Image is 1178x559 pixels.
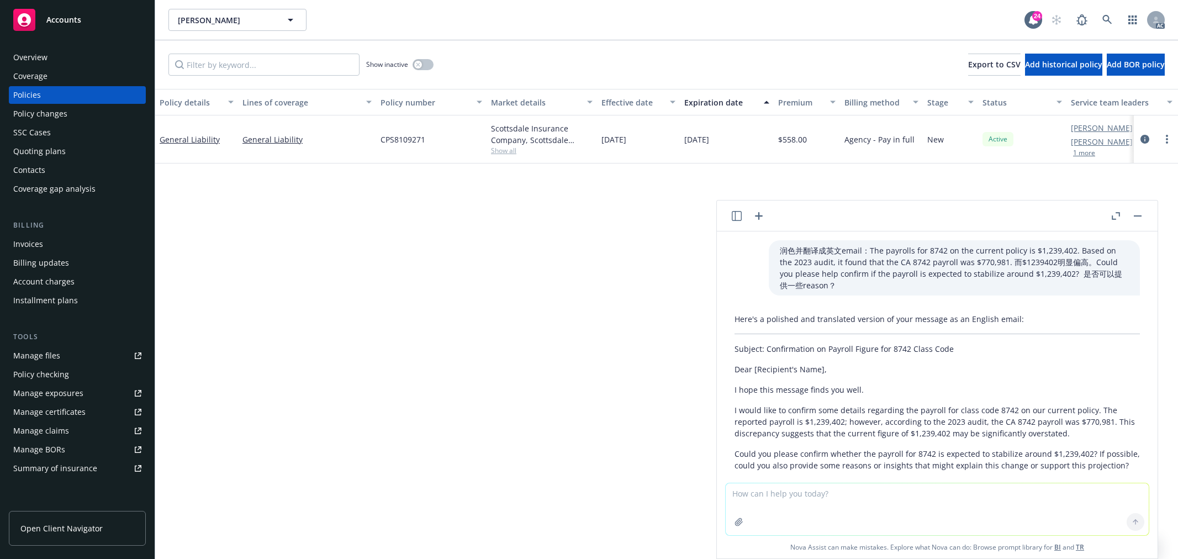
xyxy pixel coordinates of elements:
button: Expiration date [680,89,774,115]
a: Contacts [9,161,146,179]
p: Here's a polished and translated version of your message as an English email: [735,313,1140,325]
div: Policy number [381,97,470,108]
span: CPS8109271 [381,134,425,145]
a: TR [1076,542,1084,552]
p: Subject: Confirmation on Payroll Figure for 8742 Class Code [735,343,1140,355]
button: [PERSON_NAME] [168,9,307,31]
div: Account charges [13,273,75,291]
span: New [927,134,944,145]
span: Show all [491,146,593,155]
div: Invoices [13,235,43,253]
a: Manage certificates [9,403,146,421]
span: Nova Assist can make mistakes. Explore what Nova can do: Browse prompt library for and [721,536,1153,558]
div: Scottsdale Insurance Company, Scottsdale Insurance Company (Nationwide), Burns & Wilcox [491,123,593,146]
button: Export to CSV [968,54,1021,76]
span: [DATE] [684,134,709,145]
a: Summary of insurance [9,460,146,477]
button: 1 more [1073,150,1095,156]
div: Manage certificates [13,403,86,421]
a: Invoices [9,235,146,253]
a: Installment plans [9,292,146,309]
div: Installment plans [13,292,78,309]
div: 24 [1032,11,1042,21]
div: Policies [13,86,41,104]
button: Premium [774,89,840,115]
a: Manage files [9,347,146,365]
div: Policy details [160,97,221,108]
div: Policy checking [13,366,69,383]
button: Effective date [597,89,680,115]
a: Policies [9,86,146,104]
p: 润色并翻译成英文email：The payrolls for 8742 on the current policy is $1,239,402. Based on the 2023 audit,... [780,245,1129,291]
a: Manage claims [9,422,146,440]
span: $558.00 [778,134,807,145]
div: Analytics hub [9,499,146,510]
span: [DATE] [601,134,626,145]
button: Status [978,89,1066,115]
div: Manage files [13,347,60,365]
span: Export to CSV [968,59,1021,70]
a: BI [1054,542,1061,552]
div: Billing [9,220,146,231]
button: Add historical policy [1025,54,1102,76]
div: Expiration date [684,97,757,108]
a: circleInformation [1138,133,1151,146]
div: Stage [927,97,962,108]
div: Market details [491,97,580,108]
div: Manage BORs [13,441,65,458]
div: Overview [13,49,47,66]
span: Open Client Navigator [20,523,103,534]
span: [PERSON_NAME] [178,14,273,26]
div: Summary of insurance [13,460,97,477]
a: Policy changes [9,105,146,123]
div: Coverage [13,67,47,85]
p: Thank you for your assistance. [735,480,1140,492]
span: Accounts [46,15,81,24]
p: Dear [Recipient's Name], [735,363,1140,375]
div: Policy changes [13,105,67,123]
button: Billing method [840,89,923,115]
a: Manage BORs [9,441,146,458]
button: Lines of coverage [238,89,376,115]
a: Quoting plans [9,143,146,160]
div: Coverage gap analysis [13,180,96,198]
div: SSC Cases [13,124,51,141]
div: Billing method [844,97,906,108]
a: SSC Cases [9,124,146,141]
div: Manage claims [13,422,69,440]
div: Billing updates [13,254,69,272]
a: more [1160,133,1174,146]
p: I hope this message finds you well. [735,384,1140,395]
a: Billing updates [9,254,146,272]
p: I would like to confirm some details regarding the payroll for class code 8742 on our current pol... [735,404,1140,439]
button: Add BOR policy [1107,54,1165,76]
a: Overview [9,49,146,66]
a: Manage exposures [9,384,146,402]
div: Lines of coverage [242,97,360,108]
div: Quoting plans [13,143,66,160]
div: Manage exposures [13,384,83,402]
a: Start snowing [1045,9,1068,31]
a: General Liability [242,134,372,145]
input: Filter by keyword... [168,54,360,76]
a: [PERSON_NAME] [1071,136,1133,147]
a: Account charges [9,273,146,291]
a: Coverage [9,67,146,85]
a: [PERSON_NAME] [1071,122,1133,134]
a: General Liability [160,134,220,145]
a: Policy checking [9,366,146,383]
button: Stage [923,89,978,115]
span: Active [987,134,1009,144]
span: Show inactive [366,60,408,69]
button: Policy details [155,89,238,115]
button: Policy number [376,89,487,115]
div: Service team leaders [1071,97,1160,108]
div: Tools [9,331,146,342]
span: Add BOR policy [1107,59,1165,70]
p: Could you please confirm whether the payroll for 8742 is expected to stabilize around $1,239,402?... [735,448,1140,471]
a: Report a Bug [1071,9,1093,31]
div: Effective date [601,97,663,108]
button: Market details [487,89,597,115]
a: Accounts [9,4,146,35]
